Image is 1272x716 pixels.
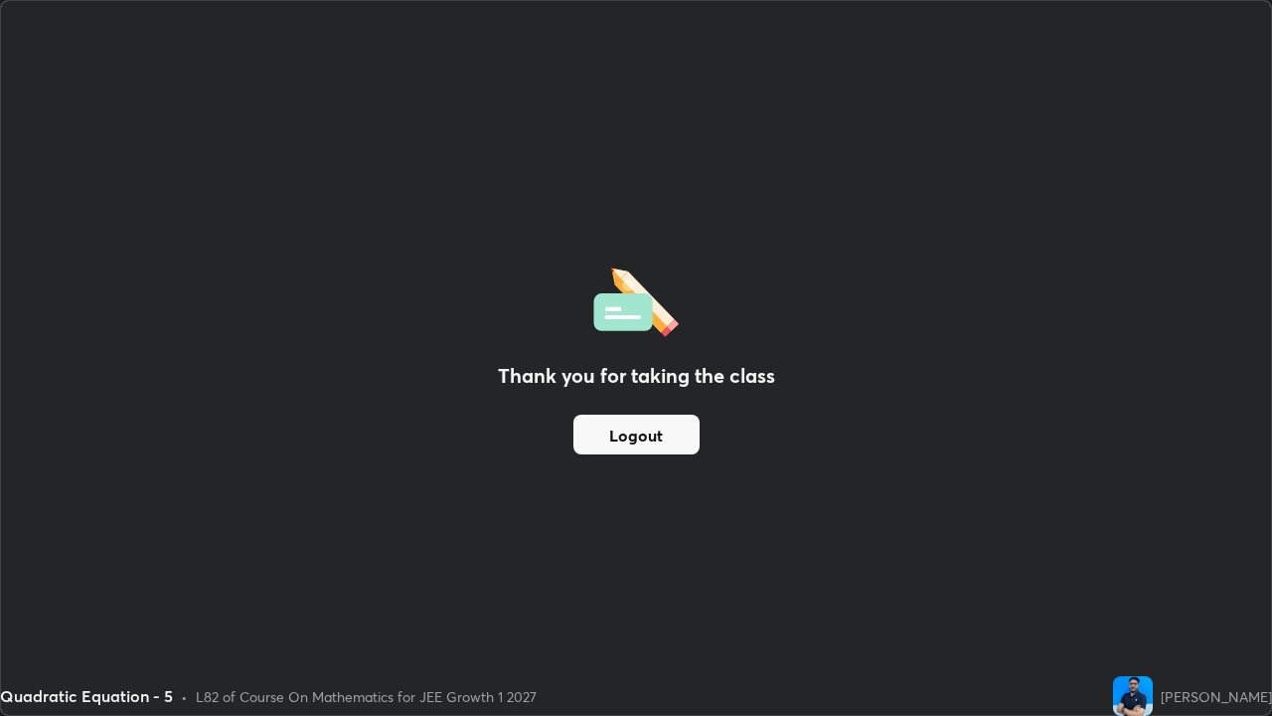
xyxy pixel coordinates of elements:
h2: Thank you for taking the class [498,361,775,391]
div: [PERSON_NAME] [1161,686,1272,707]
div: • [181,686,188,707]
img: offlineFeedback.1438e8b3.svg [593,262,679,337]
button: Logout [573,415,700,454]
img: ab24a058a92a4a82a9f905d27f7b9411.jpg [1113,676,1153,716]
div: L82 of Course On Mathematics for JEE Growth 1 2027 [196,686,537,707]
